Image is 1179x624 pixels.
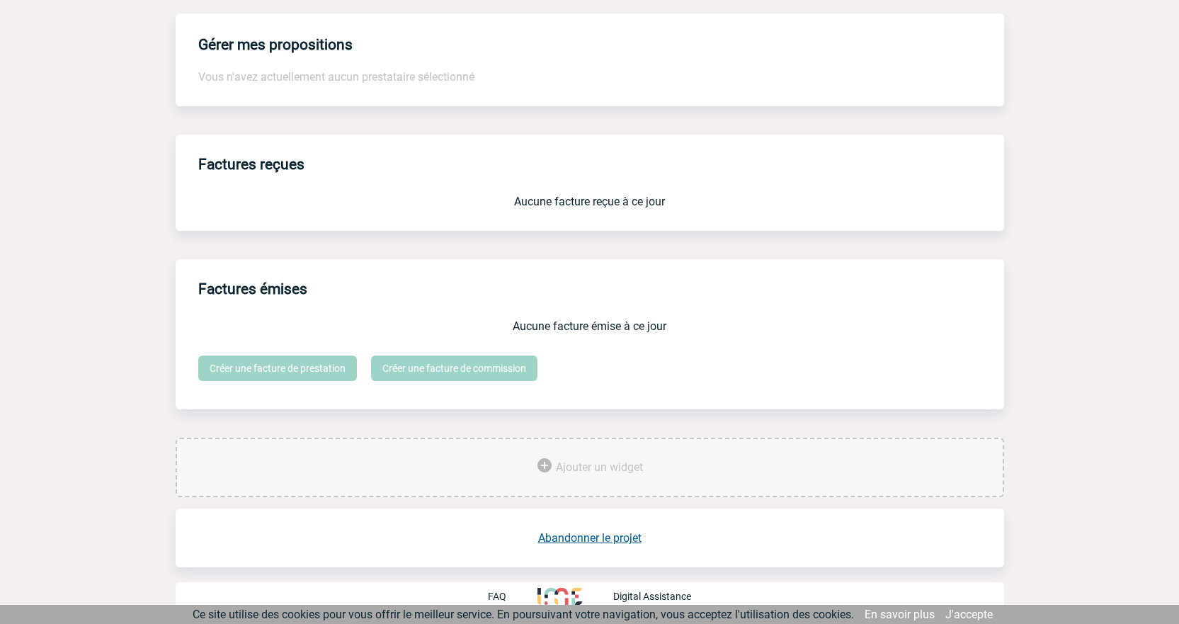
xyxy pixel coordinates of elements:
[198,356,357,381] a: Créer une facture de prestation
[198,36,353,53] h4: Gérer mes propositions
[556,460,643,474] span: Ajouter un widget
[865,608,935,621] a: En savoir plus
[488,589,537,603] a: FAQ
[176,438,1004,497] div: Ajouter des outils d'aide à la gestion de votre événement
[193,608,854,621] span: Ce site utilise des cookies pour vous offrir le meilleur service. En poursuivant votre navigation...
[945,608,993,621] a: J'accepte
[198,146,1004,183] h3: Factures reçues
[488,591,506,602] p: FAQ
[537,588,581,605] img: http://www.idealmeetingsevents.fr/
[538,531,642,545] a: Abandonner le projet
[198,319,981,333] p: Aucune facture émise à ce jour
[371,356,537,381] a: Créer une facture de commission
[198,195,981,208] p: Aucune facture reçue à ce jour
[198,271,1004,308] h3: Factures émises
[198,70,981,84] p: Vous n'avez actuellement aucun prestataire sélectionné
[613,591,691,602] p: Digital Assistance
